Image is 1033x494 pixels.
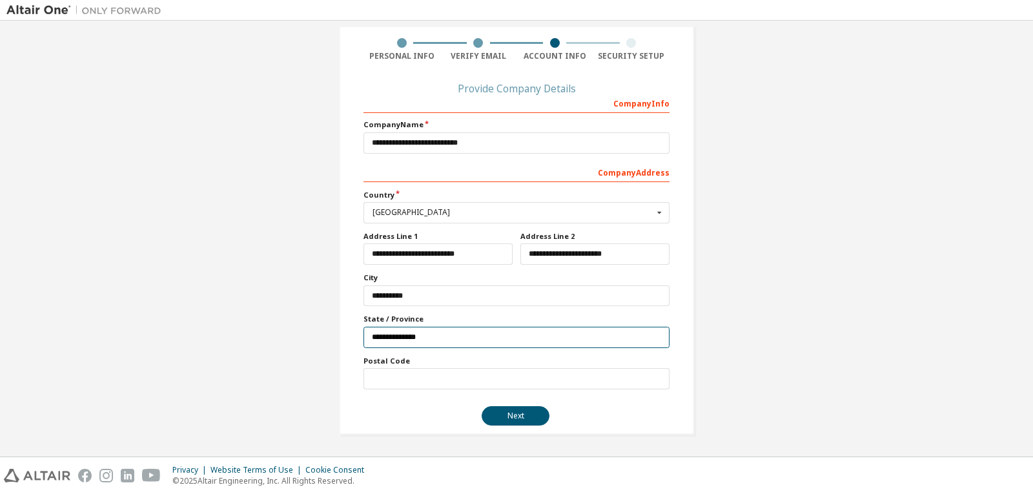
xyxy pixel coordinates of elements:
img: Altair One [6,4,168,17]
div: [GEOGRAPHIC_DATA] [373,209,653,216]
img: youtube.svg [142,469,161,482]
img: linkedin.svg [121,469,134,482]
img: altair_logo.svg [4,469,70,482]
label: City [363,273,670,283]
div: Personal Info [363,51,440,61]
div: Privacy [172,465,210,475]
div: Verify Email [440,51,517,61]
div: Company Info [363,92,670,113]
div: Provide Company Details [363,85,670,92]
label: Address Line 1 [363,231,513,242]
img: facebook.svg [78,469,92,482]
label: Country [363,190,670,200]
p: © 2025 Altair Engineering, Inc. All Rights Reserved. [172,475,372,486]
div: Company Address [363,161,670,182]
div: Account Info [516,51,593,61]
button: Next [482,406,549,426]
label: Company Name [363,119,670,130]
label: State / Province [363,314,670,324]
div: Security Setup [593,51,670,61]
label: Postal Code [363,356,670,366]
img: instagram.svg [99,469,113,482]
div: Website Terms of Use [210,465,305,475]
div: Cookie Consent [305,465,372,475]
label: Address Line 2 [520,231,670,242]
